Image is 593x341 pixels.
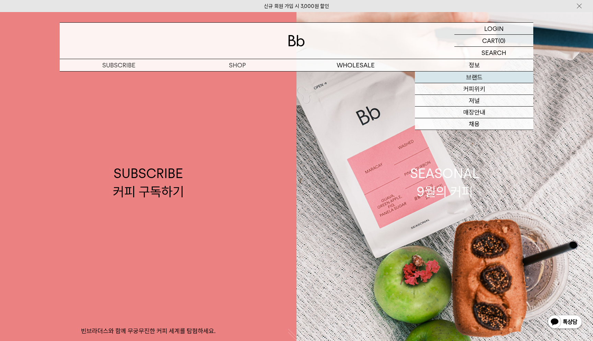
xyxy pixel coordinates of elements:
a: SUBSCRIBE [60,59,178,71]
a: LOGIN [454,23,533,35]
p: CART [482,35,498,46]
div: SUBSCRIBE 커피 구독하기 [113,164,184,201]
p: LOGIN [484,23,504,34]
a: 채용 [415,118,533,130]
a: 신규 회원 가입 시 3,000원 할인 [264,3,329,9]
img: 로고 [288,35,305,46]
p: WHOLESALE [296,59,415,71]
div: SEASONAL 9월의 커피 [410,164,479,201]
img: 카카오톡 채널 1:1 채팅 버튼 [547,314,583,331]
a: SHOP [178,59,296,71]
p: SEARCH [481,47,506,59]
a: 저널 [415,95,533,107]
p: (0) [498,35,505,46]
a: 커피위키 [415,83,533,95]
a: 매장안내 [415,107,533,118]
p: 정보 [415,59,533,71]
a: 브랜드 [415,71,533,83]
a: CART (0) [454,35,533,47]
